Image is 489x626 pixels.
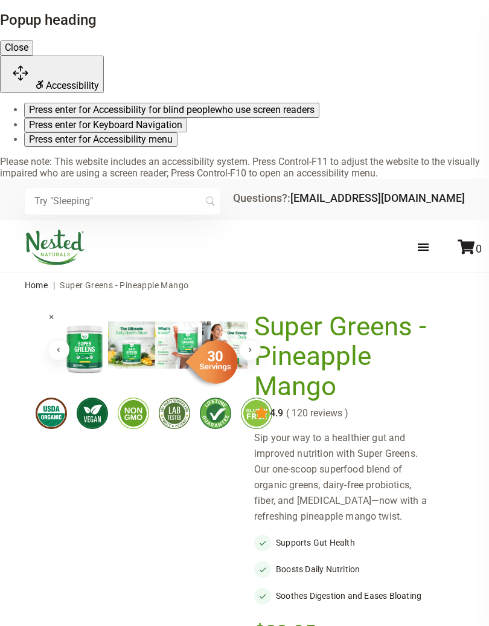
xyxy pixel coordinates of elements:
[25,230,85,265] img: Nested Naturals
[24,132,177,147] button: Press enter for Accessibility menu
[239,339,261,361] button: Next
[155,321,202,369] img: Super Greens - Pineapple Mango
[159,398,190,429] img: thirdpartytested
[61,321,108,376] img: Super Greens - Pineapple Mango
[50,280,58,290] span: |
[202,321,249,369] img: Super Greens - Pineapple Mango
[458,242,482,255] a: 0
[24,118,187,132] button: Press enter for Keyboard Navigation
[200,398,231,429] img: lifetimeguarantee
[77,398,108,429] img: vegan
[254,406,269,421] img: star.svg
[46,80,99,91] span: Accessibility
[233,193,465,204] div: Questions?:
[290,192,465,204] a: [EMAIL_ADDRESS][DOMAIN_NAME]
[254,312,435,402] h1: Super Greens - Pineapple Mango
[254,587,441,604] li: Soothes Digestion and Eases Bloating
[269,408,283,419] span: 4.9
[177,336,238,388] img: sg-servings-30.png
[25,280,48,290] a: Home
[25,188,220,215] input: Try "Sleeping"
[254,561,441,578] li: Boosts Daily Nutrition
[254,430,441,524] div: Sip your way to a healthier gut and improved nutrition with Super Greens. Our one-scoop superfood...
[118,398,149,429] img: gmofree
[215,104,315,115] span: who use screen readers
[476,242,482,255] span: 0
[24,103,319,117] button: Press enter for Accessibility for blind peoplewho use screen readers
[49,311,54,323] span: ×
[36,398,67,429] img: usdaorganic
[25,273,465,297] nav: breadcrumbs
[241,398,272,429] img: glutenfree
[254,534,441,551] li: Supports Gut Health
[283,408,348,419] span: ( 120 reviews )
[60,280,188,290] span: Super Greens - Pineapple Mango
[108,321,155,369] img: Super Greens - Pineapple Mango
[48,339,69,361] button: Previous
